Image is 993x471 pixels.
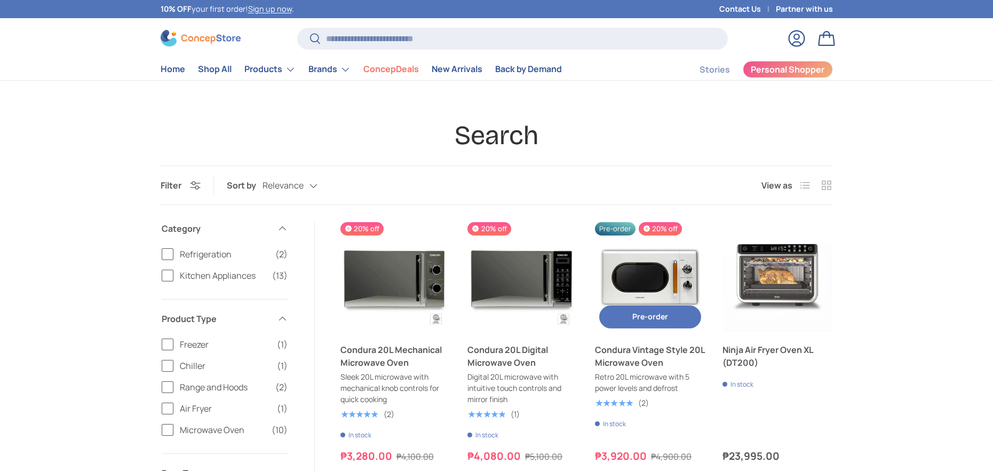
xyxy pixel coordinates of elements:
[340,222,451,333] a: Condura 20L Mechanical Microwave Oven
[162,300,288,338] summary: Product Type
[639,222,682,236] span: 20% off
[161,30,241,46] img: ConcepStore
[700,59,730,80] a: Stories
[272,269,288,282] span: (13)
[599,305,701,328] button: Pre-order
[248,4,292,14] a: Sign up now
[161,119,833,152] h1: Search
[302,59,357,80] summary: Brands
[467,343,578,369] a: Condura 20L Digital Microwave Oven
[238,59,302,80] summary: Products
[161,4,192,14] strong: 10% OFF
[161,179,201,191] button: Filter
[743,61,833,78] a: Personal Shopper
[595,343,705,369] a: Condura Vintage Style 20L Microwave Oven
[161,59,185,80] a: Home
[751,65,824,74] span: Personal Shopper
[722,343,833,369] a: Ninja Air Fryer Oven XL (DT200)
[263,176,339,195] button: Relevance
[340,222,384,236] span: 20% off
[595,222,705,333] a: Condura Vintage Style 20L Microwave Oven
[467,222,511,236] span: 20% off
[776,3,833,15] a: Partner with us
[495,59,562,80] a: Back by Demand
[180,248,269,261] span: Refrigeration
[340,343,451,369] a: Condura 20L Mechanical Microwave Oven
[162,222,271,235] span: Category
[180,423,265,436] span: Microwave Oven
[632,311,668,321] span: Pre-order
[363,59,419,80] a: ConcepDeals
[161,59,562,80] nav: Primary
[277,338,288,351] span: (1)
[275,381,288,394] span: (2)
[722,222,833,333] a: Ninja Air Fryer Oven XL (DT200)
[180,269,266,282] span: Kitchen Appliances
[277,402,288,415] span: (1)
[162,312,271,325] span: Product Type
[272,423,288,436] span: (10)
[180,381,269,394] span: Range and Hoods
[162,209,288,248] summary: Category
[595,222,635,236] span: Pre-order
[674,59,833,80] nav: Secondary
[180,338,271,351] span: Freezer
[277,359,288,372] span: (1)
[719,3,776,15] a: Contact Us
[275,248,288,261] span: (2)
[161,179,181,191] span: Filter
[198,59,232,80] a: Shop All
[761,179,792,192] span: View as
[467,222,578,333] a: Condura 20L Digital Microwave Oven
[180,359,271,372] span: Chiller
[161,3,294,15] p: your first order! .
[432,59,482,80] a: New Arrivals
[180,402,271,415] span: Air Fryer
[263,180,304,191] span: Relevance
[227,179,263,192] label: Sort by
